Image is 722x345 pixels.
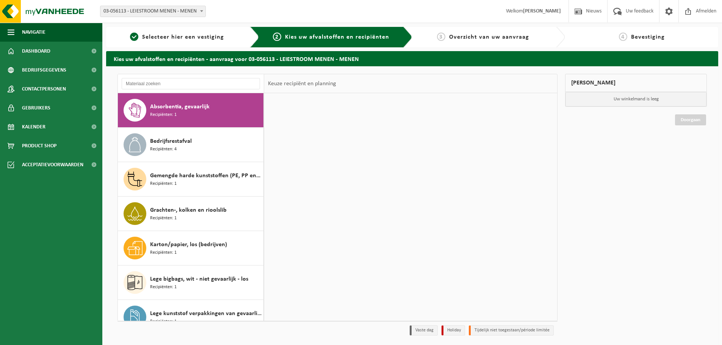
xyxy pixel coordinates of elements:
li: Holiday [442,325,465,336]
button: Karton/papier, los (bedrijven) Recipiënten: 1 [118,231,264,265]
input: Materiaal zoeken [122,78,260,89]
span: 4 [619,33,627,41]
span: Recipiënten: 1 [150,215,177,222]
button: Grachten-, kolken en rioolslib Recipiënten: 1 [118,197,264,231]
span: Kies uw afvalstoffen en recipiënten [285,34,389,40]
div: Keuze recipiënt en planning [264,74,340,93]
li: Vaste dag [410,325,438,336]
span: Recipiënten: 1 [150,284,177,291]
span: Overzicht van uw aanvraag [449,34,529,40]
h2: Kies uw afvalstoffen en recipiënten - aanvraag voor 03-056113 - LEIESTROOM MENEN - MENEN [106,51,718,66]
span: Recipiënten: 1 [150,318,177,325]
span: 3 [437,33,445,41]
button: Lege kunststof verpakkingen van gevaarlijke stoffen Recipiënten: 1 [118,300,264,334]
span: Contactpersonen [22,80,66,98]
span: Acceptatievoorwaarden [22,155,83,174]
span: Absorbentia, gevaarlijk [150,102,210,111]
span: 1 [130,33,138,41]
span: Product Shop [22,136,56,155]
div: [PERSON_NAME] [565,74,707,92]
button: Absorbentia, gevaarlijk Recipiënten: 1 [118,93,264,128]
span: Recipiënten: 1 [150,249,177,256]
li: Tijdelijk niet toegestaan/période limitée [469,325,554,336]
span: Gemengde harde kunststoffen (PE, PP en PVC), recycleerbaar (industrieel) [150,171,262,180]
span: Gebruikers [22,98,50,117]
button: Lege bigbags, wit - niet gevaarlijk - los Recipiënten: 1 [118,265,264,300]
span: 03-056113 - LEIESTROOM MENEN - MENEN [100,6,206,17]
span: Recipiënten: 1 [150,111,177,119]
span: Recipiënten: 1 [150,180,177,187]
span: Bedrijfsgegevens [22,61,66,80]
button: Gemengde harde kunststoffen (PE, PP en PVC), recycleerbaar (industrieel) Recipiënten: 1 [118,162,264,197]
span: Lege kunststof verpakkingen van gevaarlijke stoffen [150,309,262,318]
span: 03-056113 - LEIESTROOM MENEN - MENEN [100,6,205,17]
span: Dashboard [22,42,50,61]
span: Bevestiging [631,34,665,40]
span: Karton/papier, los (bedrijven) [150,240,227,249]
span: Recipiënten: 4 [150,146,177,153]
strong: [PERSON_NAME] [523,8,561,14]
span: Kalender [22,117,45,136]
button: Bedrijfsrestafval Recipiënten: 4 [118,128,264,162]
p: Uw winkelmand is leeg [565,92,706,106]
a: Doorgaan [675,114,706,125]
span: Selecteer hier een vestiging [142,34,224,40]
span: Grachten-, kolken en rioolslib [150,206,227,215]
span: 2 [273,33,281,41]
span: Lege bigbags, wit - niet gevaarlijk - los [150,275,248,284]
span: Bedrijfsrestafval [150,137,192,146]
a: 1Selecteer hier een vestiging [110,33,244,42]
span: Navigatie [22,23,45,42]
